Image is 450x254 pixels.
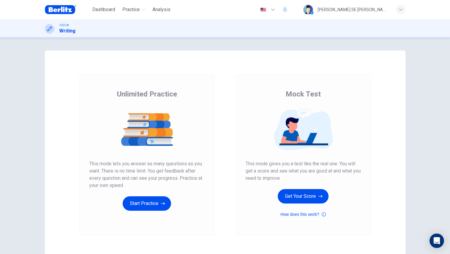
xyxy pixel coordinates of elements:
button: Dashboard [90,4,118,15]
button: Start Practice [123,196,171,211]
img: Berlitz Brasil logo [45,4,76,16]
button: Practice [120,4,148,15]
span: Dashboard [92,6,115,13]
h1: Writing [59,27,75,35]
span: This mode lets you answer as many questions as you want. There is no time limit. You get feedback... [89,160,205,189]
div: Open Intercom Messenger [430,234,444,248]
div: [PERSON_NAME] SE [PERSON_NAME] [318,6,389,13]
span: Mock Test [286,89,321,99]
img: Profile picture [303,5,313,14]
button: Analysis [150,4,173,15]
span: This mode gives you a test like the real one. You will get a score and see what you are good at a... [246,160,361,182]
button: Get Your Score [278,189,329,204]
button: How does this work? [280,211,326,218]
span: Unlimited Practice [117,89,177,99]
img: en [259,8,267,12]
span: Analysis [152,6,170,13]
span: TOEFL® [59,23,69,27]
a: Berlitz Brasil logo [45,4,90,16]
span: Practice [122,6,140,13]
